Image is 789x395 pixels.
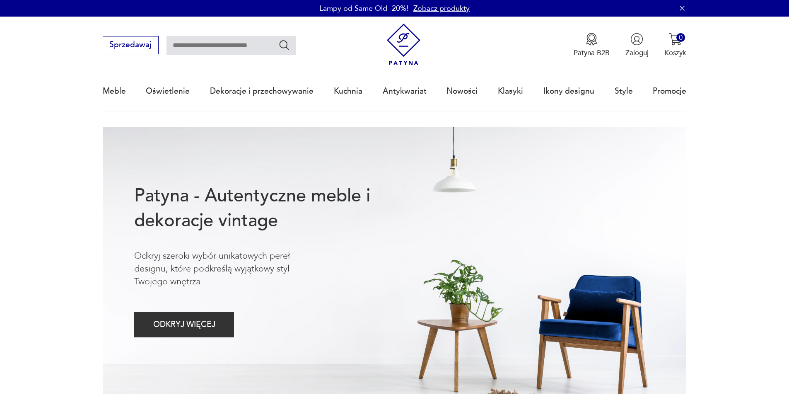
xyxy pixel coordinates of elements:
[625,33,649,58] button: Zaloguj
[446,72,478,110] a: Nowości
[278,39,290,51] button: Szukaj
[574,33,610,58] a: Ikona medaluPatyna B2B
[669,33,682,46] img: Ikona koszyka
[134,184,403,233] h1: Patyna - Autentyczne meble i dekoracje vintage
[134,312,234,337] button: ODKRYJ WIĘCEJ
[334,72,362,110] a: Kuchnia
[413,3,470,14] a: Zobacz produkty
[574,48,610,58] p: Patyna B2B
[543,72,594,110] a: Ikony designu
[676,33,685,42] div: 0
[653,72,686,110] a: Promocje
[630,33,643,46] img: Ikonka użytkownika
[146,72,190,110] a: Oświetlenie
[615,72,633,110] a: Style
[664,48,686,58] p: Koszyk
[210,72,314,110] a: Dekoracje i przechowywanie
[574,33,610,58] button: Patyna B2B
[585,33,598,46] img: Ikona medalu
[625,48,649,58] p: Zaloguj
[103,36,159,54] button: Sprzedawaj
[103,72,126,110] a: Meble
[134,322,234,329] a: ODKRYJ WIĘCEJ
[664,33,686,58] button: 0Koszyk
[383,24,425,65] img: Patyna - sklep z meblami i dekoracjami vintage
[319,3,408,14] p: Lampy od Same Old -20%!
[498,72,523,110] a: Klasyki
[103,42,159,49] a: Sprzedawaj
[383,72,427,110] a: Antykwariat
[134,250,323,288] p: Odkryj szeroki wybór unikatowych pereł designu, które podkreślą wyjątkowy styl Twojego wnętrza.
